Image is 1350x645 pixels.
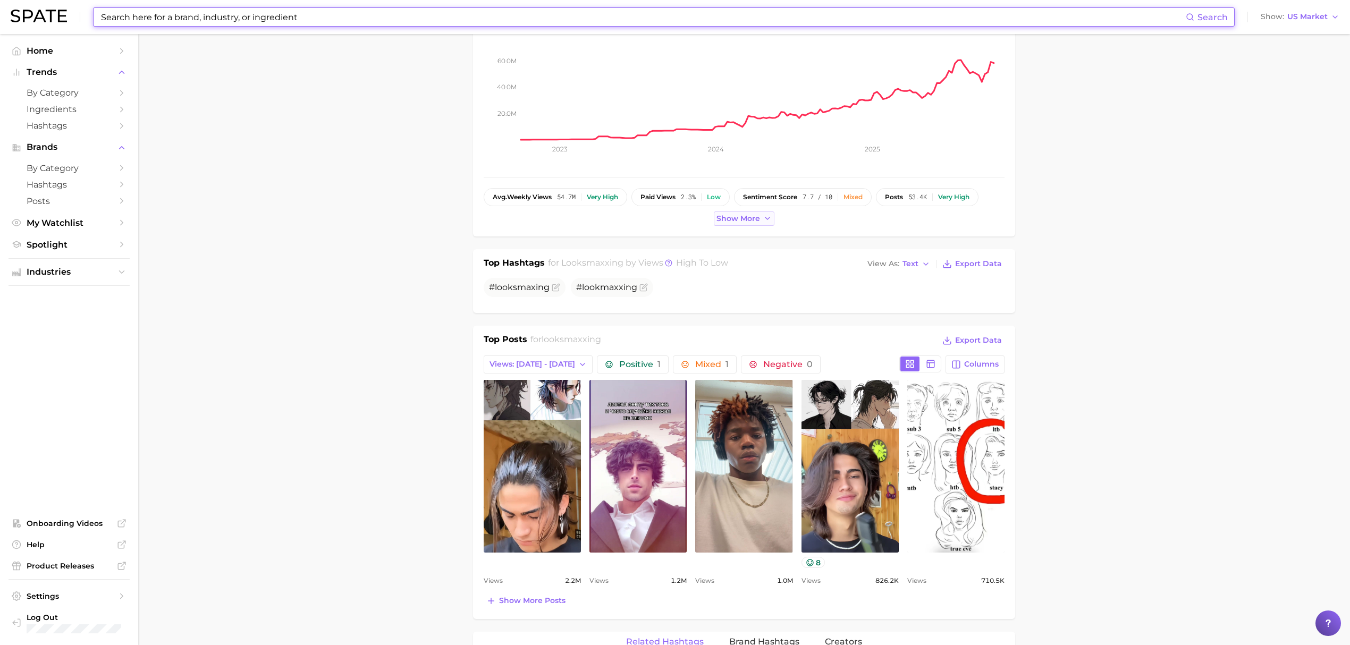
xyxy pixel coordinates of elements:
span: Views [484,574,503,587]
span: Views [695,574,714,587]
span: Export Data [955,336,1002,345]
span: Search [1197,12,1228,22]
span: View As [867,261,899,267]
button: Views: [DATE] - [DATE] [484,355,593,374]
span: posts [885,193,903,201]
span: US Market [1287,14,1328,20]
a: Onboarding Videos [9,515,130,531]
h2: for [530,333,601,349]
span: Onboarding Videos [27,519,112,528]
button: Show more [714,211,774,226]
a: Spotlight [9,236,130,253]
span: high to low [676,258,728,268]
input: Search here for a brand, industry, or ingredient [100,8,1186,26]
span: Show more posts [499,596,566,605]
span: Hashtags [27,121,112,131]
span: Settings [27,591,112,601]
a: Posts [9,193,130,209]
tspan: 2025 [865,145,880,153]
span: #looksmaxing [489,282,550,292]
span: Text [902,261,918,267]
span: 1 [725,359,729,369]
button: posts53.4kVery high [876,188,978,206]
span: Product Releases [27,561,112,571]
span: 710.5k [981,574,1005,587]
tspan: 20.0m [497,109,517,117]
span: Views [801,574,821,587]
tspan: 60.0m [497,56,517,64]
span: Brands [27,142,112,152]
span: Mixed [695,360,729,369]
a: Hashtags [9,117,130,134]
button: ShowUS Market [1258,10,1342,24]
div: Low [707,193,721,201]
span: Ingredients [27,104,112,114]
span: 7.7 / 10 [803,193,832,201]
span: Help [27,540,112,549]
span: Show more [716,214,760,223]
h1: Top Posts [484,333,527,349]
button: View AsText [865,257,933,271]
a: Home [9,43,130,59]
div: Very high [938,193,969,201]
span: Negative [763,360,813,369]
a: Product Releases [9,558,130,574]
span: Log Out [27,613,121,622]
a: Help [9,537,130,553]
span: #lookmaxxing [576,282,637,292]
button: Export Data [940,333,1005,348]
tspan: 2024 [708,145,724,153]
tspan: 2023 [552,145,568,153]
abbr: average [493,193,507,201]
button: Columns [946,355,1005,374]
button: Brands [9,139,130,155]
span: by Category [27,163,112,173]
span: Home [27,46,112,56]
button: sentiment score7.7 / 10Mixed [734,188,872,206]
span: 0 [807,359,813,369]
div: Very high [587,193,618,201]
a: Settings [9,588,130,604]
span: sentiment score [743,193,797,201]
span: 2.3% [681,193,696,201]
button: Flag as miscategorized or irrelevant [639,283,648,292]
img: SPATE [11,10,67,22]
button: paid views2.3%Low [631,188,730,206]
span: Industries [27,267,112,277]
span: Views: [DATE] - [DATE] [490,360,575,369]
span: Positive [619,360,661,369]
span: Columns [964,360,999,369]
button: Flag as miscategorized or irrelevant [552,283,560,292]
h1: Top Hashtags [484,257,545,271]
span: weekly views [493,193,552,201]
a: My Watchlist [9,215,130,231]
button: Industries [9,264,130,280]
span: 1.2m [671,574,687,587]
h2: for by Views [548,257,728,271]
span: Show [1261,14,1284,20]
span: 54.7m [557,193,576,201]
span: 1 [657,359,661,369]
a: Ingredients [9,101,130,117]
span: Hashtags [27,180,112,190]
span: Spotlight [27,240,112,250]
span: by Category [27,88,112,98]
span: 1.0m [777,574,793,587]
a: by Category [9,160,130,176]
button: Export Data [940,257,1005,271]
button: avg.weekly views54.7mVery high [484,188,627,206]
span: 826.2k [875,574,899,587]
span: My Watchlist [27,218,112,228]
a: Hashtags [9,176,130,193]
span: Trends [27,67,112,77]
span: Views [907,574,926,587]
a: Log out. Currently logged in with e-mail hannah.kohl@croda.com. [9,609,130,636]
tspan: 40.0m [497,83,517,91]
span: looksmaxxing [561,258,623,268]
span: 2.2m [565,574,581,587]
button: 8 [801,557,825,568]
div: Mixed [843,193,863,201]
span: paid views [640,193,676,201]
span: Export Data [955,259,1002,268]
button: Trends [9,64,130,80]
